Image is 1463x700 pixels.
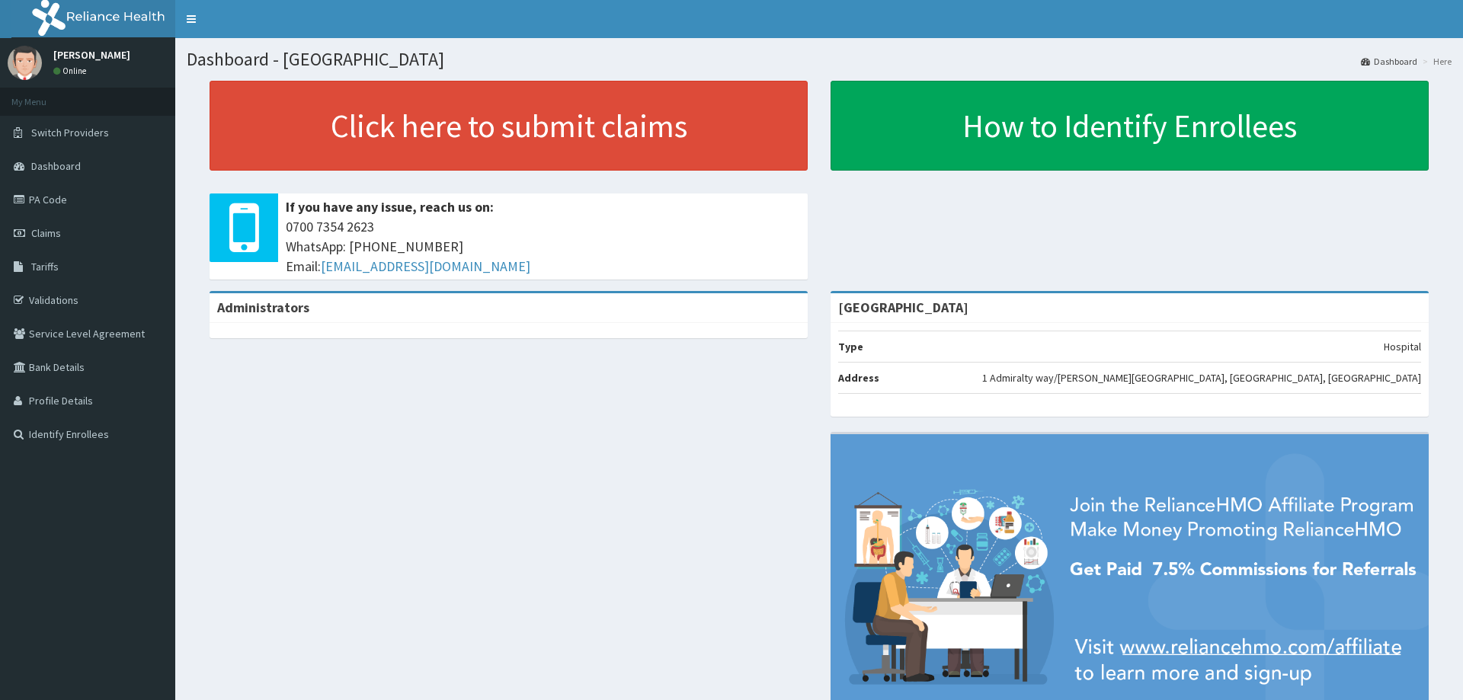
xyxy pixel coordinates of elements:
[31,126,109,139] span: Switch Providers
[8,46,42,80] img: User Image
[321,257,530,275] a: [EMAIL_ADDRESS][DOMAIN_NAME]
[838,340,863,353] b: Type
[1361,55,1417,68] a: Dashboard
[31,260,59,273] span: Tariffs
[982,370,1421,385] p: 1 Admiralty way/[PERSON_NAME][GEOGRAPHIC_DATA], [GEOGRAPHIC_DATA], [GEOGRAPHIC_DATA]
[838,299,968,316] strong: [GEOGRAPHIC_DATA]
[286,217,800,276] span: 0700 7354 2623 WhatsApp: [PHONE_NUMBER] Email:
[187,50,1452,69] h1: Dashboard - [GEOGRAPHIC_DATA]
[1384,339,1421,354] p: Hospital
[286,198,494,216] b: If you have any issue, reach us on:
[831,81,1429,171] a: How to Identify Enrollees
[53,50,130,60] p: [PERSON_NAME]
[217,299,309,316] b: Administrators
[53,66,90,76] a: Online
[31,159,81,173] span: Dashboard
[31,226,61,240] span: Claims
[210,81,808,171] a: Click here to submit claims
[1419,55,1452,68] li: Here
[838,371,879,385] b: Address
